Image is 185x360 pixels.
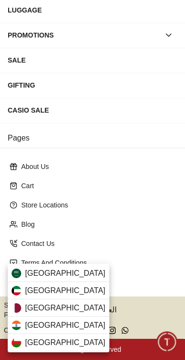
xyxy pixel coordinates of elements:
div: Chat Widget [157,332,178,353]
img: Saudi Arabia [12,269,21,278]
img: India [12,321,21,330]
span: [GEOGRAPHIC_DATA] [25,320,106,331]
img: Oman [12,338,21,347]
img: Kuwait [12,286,21,296]
span: [GEOGRAPHIC_DATA] [25,337,106,348]
span: [GEOGRAPHIC_DATA] [25,302,106,314]
img: Qatar [12,303,21,313]
span: [GEOGRAPHIC_DATA] [25,285,106,296]
span: [GEOGRAPHIC_DATA] [25,268,106,279]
